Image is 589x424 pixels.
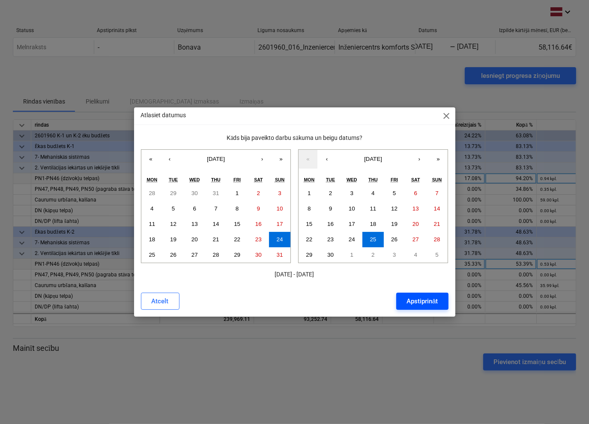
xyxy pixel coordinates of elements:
button: 17 September 2025 [341,216,362,232]
button: 21 August 2025 [205,232,227,247]
abbr: 19 August 2025 [170,236,176,243]
button: [DATE] [179,150,253,169]
abbr: 16 August 2025 [255,221,262,227]
abbr: 15 August 2025 [234,221,240,227]
button: 12 August 2025 [163,216,184,232]
abbr: 3 October 2025 [393,252,396,258]
button: 28 August 2025 [205,247,227,263]
button: 28 September 2025 [426,232,448,247]
abbr: 19 September 2025 [391,221,398,227]
abbr: 11 September 2025 [370,205,377,212]
abbr: 2 October 2025 [371,252,374,258]
button: 1 September 2025 [299,186,320,201]
span: [DATE] [207,156,225,162]
button: » [272,150,290,169]
button: 3 October 2025 [384,247,405,263]
span: [DATE] [364,156,382,162]
button: 4 August 2025 [141,201,163,216]
button: 29 July 2025 [163,186,184,201]
abbr: 25 August 2025 [149,252,155,258]
button: 2 August 2025 [248,186,269,201]
button: 17 August 2025 [269,216,290,232]
abbr: 11 August 2025 [149,221,155,227]
button: 19 September 2025 [384,216,405,232]
button: 2 October 2025 [362,247,384,263]
button: 8 August 2025 [227,201,248,216]
button: 22 August 2025 [227,232,248,247]
abbr: Sunday [275,177,284,182]
div: Atcelt [152,296,169,307]
abbr: 3 September 2025 [350,190,353,196]
button: 4 October 2025 [405,247,427,263]
button: « [141,150,160,169]
abbr: 14 August 2025 [213,221,219,227]
button: 27 September 2025 [405,232,427,247]
button: 15 August 2025 [227,216,248,232]
abbr: 31 August 2025 [277,252,283,258]
abbr: Tuesday [169,177,178,182]
button: 31 July 2025 [205,186,227,201]
abbr: 4 October 2025 [414,252,417,258]
abbr: 13 August 2025 [191,221,198,227]
button: 13 September 2025 [405,201,427,216]
abbr: Thursday [368,177,378,182]
button: 22 September 2025 [299,232,320,247]
abbr: 15 September 2025 [306,221,312,227]
button: 25 September 2025 [362,232,384,247]
button: 30 August 2025 [248,247,269,263]
abbr: 30 August 2025 [255,252,262,258]
abbr: 12 September 2025 [391,205,398,212]
abbr: 27 September 2025 [413,236,419,243]
abbr: 17 August 2025 [277,221,283,227]
abbr: 29 August 2025 [234,252,240,258]
button: 16 August 2025 [248,216,269,232]
abbr: 8 September 2025 [308,205,311,212]
abbr: 24 September 2025 [349,236,355,243]
button: 18 August 2025 [141,232,163,247]
abbr: 28 September 2025 [434,236,440,243]
button: 14 September 2025 [426,201,448,216]
abbr: 9 September 2025 [329,205,332,212]
button: 21 September 2025 [426,216,448,232]
button: 25 August 2025 [141,247,163,263]
abbr: 10 September 2025 [349,205,355,212]
abbr: 29 July 2025 [170,190,176,196]
button: [DATE] [336,150,410,169]
button: 9 August 2025 [248,201,269,216]
button: 18 September 2025 [362,216,384,232]
button: 29 September 2025 [299,247,320,263]
button: 5 August 2025 [163,201,184,216]
p: Atlasiet datumus [141,111,186,120]
abbr: 7 September 2025 [435,190,438,196]
button: Atcelt [141,293,179,310]
abbr: Wednesday [347,177,357,182]
button: 5 October 2025 [426,247,448,263]
button: 9 September 2025 [320,201,341,216]
button: 15 September 2025 [299,216,320,232]
button: 29 August 2025 [227,247,248,263]
abbr: Saturday [254,177,263,182]
button: » [429,150,448,169]
abbr: 23 September 2025 [327,236,334,243]
abbr: 23 August 2025 [255,236,262,243]
abbr: 1 October 2025 [350,252,353,258]
abbr: Sunday [432,177,442,182]
button: 16 September 2025 [320,216,341,232]
button: 11 August 2025 [141,216,163,232]
button: 8 September 2025 [299,201,320,216]
button: 13 August 2025 [184,216,205,232]
button: 7 August 2025 [205,201,227,216]
button: 24 September 2025 [341,232,362,247]
div: Apstiprināt [407,296,438,307]
button: 30 July 2025 [184,186,205,201]
abbr: 30 July 2025 [191,190,198,196]
button: 30 September 2025 [320,247,341,263]
button: 7 September 2025 [426,186,448,201]
button: 10 August 2025 [269,201,290,216]
abbr: 3 August 2025 [278,190,281,196]
abbr: Tuesday [326,177,335,182]
abbr: 1 September 2025 [308,190,311,196]
abbr: 14 September 2025 [434,205,440,212]
p: [DATE] - [DATE] [141,270,448,279]
abbr: 5 September 2025 [393,190,396,196]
